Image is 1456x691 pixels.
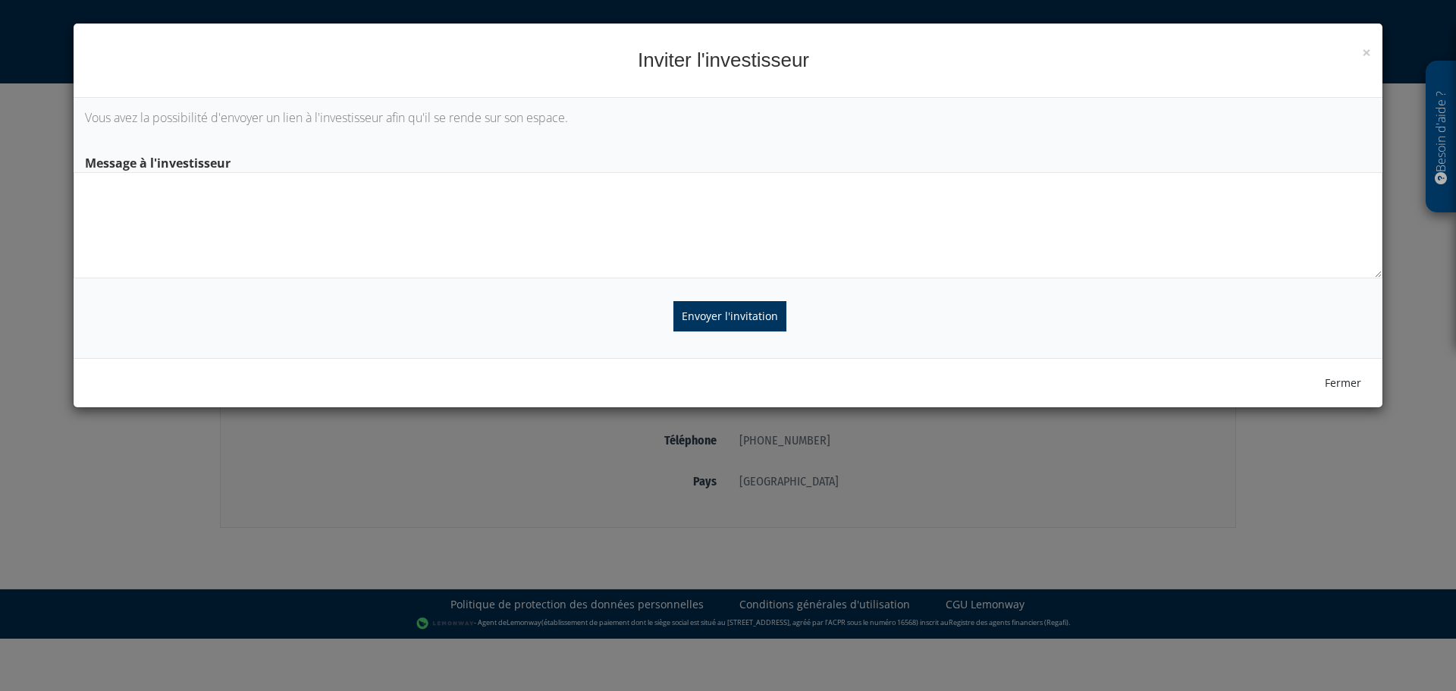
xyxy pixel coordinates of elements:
label: Message à l'investisseur [74,149,1382,172]
span: × [1362,42,1371,63]
h4: Inviter l'investisseur [85,46,1371,74]
p: Vous avez la possibilité d'envoyer un lien à l'investisseur afin qu'il se rende sur son espace. [85,109,1371,127]
input: Envoyer l'invitation [673,301,786,331]
button: Fermer [1315,370,1371,396]
p: Besoin d'aide ? [1432,69,1450,206]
